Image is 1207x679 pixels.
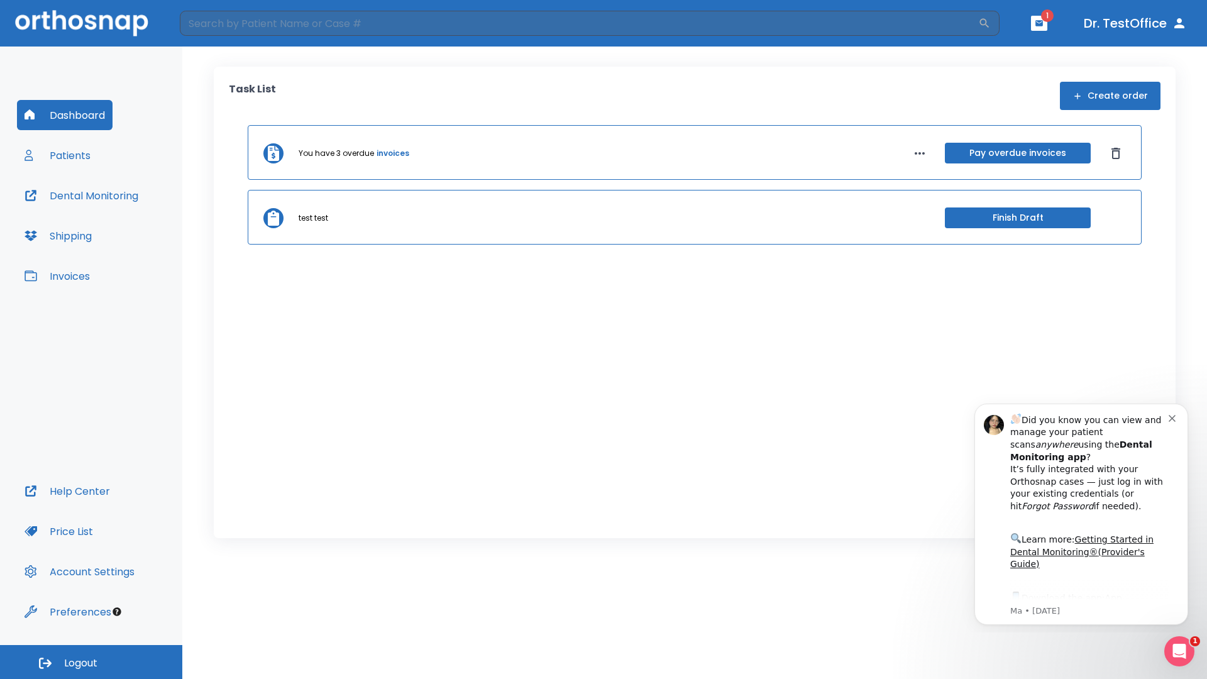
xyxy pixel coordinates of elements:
[17,556,142,587] button: Account Settings
[229,82,276,110] p: Task List
[111,606,123,617] div: Tooltip anchor
[17,261,97,291] button: Invoices
[299,148,374,159] p: You have 3 overdue
[1079,12,1192,35] button: Dr. TestOffice
[17,597,119,627] button: Preferences
[17,476,118,506] button: Help Center
[64,656,97,670] span: Logout
[377,148,409,159] a: invoices
[17,516,101,546] button: Price List
[213,19,223,30] button: Dismiss notification
[180,11,978,36] input: Search by Patient Name or Case #
[1190,636,1200,646] span: 1
[55,201,167,223] a: App Store
[1041,9,1054,22] span: 1
[55,197,213,262] div: Download the app: | ​ Let us know if you need help getting started!
[55,213,213,224] p: Message from Ma, sent 7w ago
[17,180,146,211] button: Dental Monitoring
[15,10,148,36] img: Orthosnap
[945,143,1091,163] button: Pay overdue invoices
[1060,82,1160,110] button: Create order
[299,213,328,224] p: test test
[17,100,113,130] button: Dashboard
[1164,636,1194,666] iframe: Intercom live chat
[1106,143,1126,163] button: Dismiss
[17,221,99,251] button: Shipping
[956,392,1207,632] iframe: Intercom notifications message
[945,207,1091,228] button: Finish Draft
[17,140,98,170] button: Patients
